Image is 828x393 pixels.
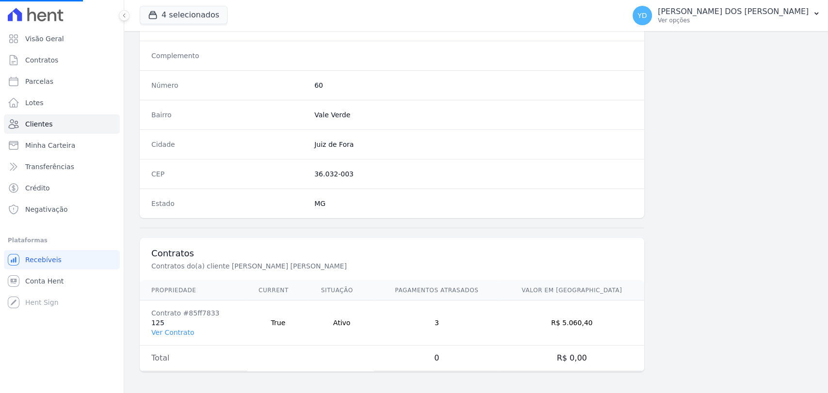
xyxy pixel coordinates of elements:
dt: Cidade [151,140,307,149]
td: Total [140,346,247,371]
div: Plataformas [8,235,116,246]
span: Crédito [25,183,50,193]
button: 4 selecionados [140,6,227,24]
dd: Vale Verde [314,110,633,120]
td: Ativo [309,300,374,346]
p: Contratos do(a) cliente [PERSON_NAME] [PERSON_NAME] [151,261,477,271]
dt: Estado [151,199,307,208]
dt: Complemento [151,51,307,61]
h3: Contratos [151,248,633,259]
td: 3 [374,300,499,346]
a: Parcelas [4,72,120,91]
div: Contrato #85ff7833 [151,308,235,318]
a: Contratos [4,50,120,70]
span: Clientes [25,119,52,129]
span: Contratos [25,55,58,65]
button: YD [PERSON_NAME] DOS [PERSON_NAME] Ver opções [625,2,828,29]
span: Recebíveis [25,255,62,265]
a: Ver Contrato [151,329,194,336]
a: Conta Hent [4,271,120,291]
td: R$ 5.060,40 [499,300,644,346]
span: Lotes [25,98,44,108]
th: Valor em [GEOGRAPHIC_DATA] [499,281,644,300]
span: Minha Carteira [25,141,75,150]
td: True [247,300,309,346]
span: Parcelas [25,77,53,86]
span: YD [637,12,647,19]
dd: Juiz de Fora [314,140,633,149]
dt: Número [151,80,307,90]
dd: MG [314,199,633,208]
dd: 60 [314,80,633,90]
dd: 36.032-003 [314,169,633,179]
dt: Bairro [151,110,307,120]
span: Conta Hent [25,276,64,286]
th: Pagamentos Atrasados [374,281,499,300]
a: Clientes [4,114,120,134]
a: Negativação [4,200,120,219]
td: 125 [140,300,247,346]
a: Transferências [4,157,120,176]
a: Crédito [4,178,120,198]
a: Visão Geral [4,29,120,48]
span: Negativação [25,204,68,214]
th: Current [247,281,309,300]
a: Minha Carteira [4,136,120,155]
span: Visão Geral [25,34,64,44]
th: Propriedade [140,281,247,300]
a: Recebíveis [4,250,120,269]
p: Ver opções [658,16,809,24]
a: Lotes [4,93,120,112]
th: Situação [309,281,374,300]
td: R$ 0,00 [499,346,644,371]
span: Transferências [25,162,74,172]
p: [PERSON_NAME] DOS [PERSON_NAME] [658,7,809,16]
dt: CEP [151,169,307,179]
td: 0 [374,346,499,371]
